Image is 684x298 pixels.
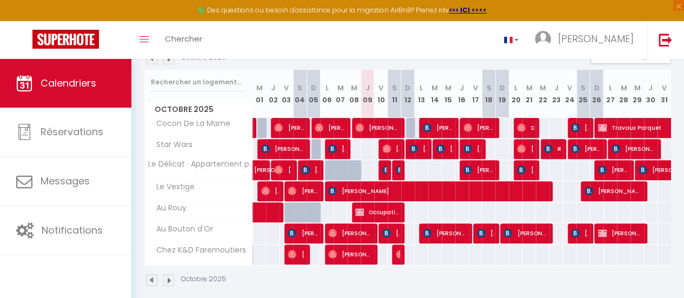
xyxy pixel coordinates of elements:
abbr: D [594,83,599,93]
abbr: J [648,83,653,93]
span: Desire Pomaa Addo [517,117,534,138]
span: [PERSON_NAME] [396,244,400,264]
span: [PERSON_NAME] [598,160,628,180]
th: 16 [455,70,469,118]
th: 17 [469,70,482,118]
th: 10 [374,70,388,118]
span: [PERSON_NAME] [585,181,641,201]
span: [PERSON_NAME] [382,138,400,159]
span: [PERSON_NAME] [423,223,466,243]
th: 23 [549,70,563,118]
th: 30 [644,70,658,118]
th: 20 [509,70,522,118]
span: [PERSON_NAME] [328,223,371,243]
span: Messages [41,174,90,188]
span: [PERSON_NAME] [382,223,400,243]
span: Chez K&D Faremoutiers [147,244,249,256]
th: 05 [307,70,320,118]
th: 08 [347,70,361,118]
th: 29 [630,70,644,118]
span: [PERSON_NAME] [396,160,400,180]
span: [PERSON_NAME] [423,117,453,138]
span: [PERSON_NAME] [463,160,494,180]
abbr: J [365,83,369,93]
th: 28 [617,70,630,118]
abbr: M [526,83,533,93]
th: 01 [253,70,267,118]
th: 11 [388,70,401,118]
abbr: J [554,83,559,93]
span: [PERSON_NAME] [503,223,547,243]
span: [PERSON_NAME] [571,117,588,138]
abbr: M [620,83,627,93]
span: [PERSON_NAME] [517,138,534,159]
th: 26 [590,70,603,118]
abbr: M [445,83,451,93]
img: Super Booking [32,30,99,49]
abbr: J [271,83,275,93]
abbr: V [662,83,667,93]
th: 27 [603,70,617,118]
span: [PERSON_NAME] [463,138,481,159]
abbr: D [500,83,505,93]
th: 18 [482,70,495,118]
span: Notifications [42,223,103,237]
abbr: M [256,83,263,93]
span: [PERSON_NAME] [288,181,318,201]
th: 31 [658,70,671,118]
abbr: V [473,83,477,93]
abbr: L [608,83,612,93]
abbr: D [311,83,316,93]
th: 21 [522,70,536,118]
span: [PERSON_NAME] [328,244,371,264]
abbr: M [351,83,357,93]
span: Star Wars [147,139,195,151]
span: [PERSON_NAME] [355,117,399,138]
th: 15 [442,70,455,118]
abbr: L [514,83,517,93]
abbr: S [581,83,586,93]
span: Le Délicat · Appartement proche Disney 5min-[GEOGRAPHIC_DATA] 45min-Parking [147,160,255,168]
a: [PERSON_NAME] [249,160,262,181]
img: ... [535,31,551,47]
a: ... [PERSON_NAME] [527,21,647,59]
th: 12 [401,70,415,118]
span: Réservations [41,125,103,138]
span: [PERSON_NAME] [288,244,305,264]
abbr: S [297,83,302,93]
span: [PERSON_NAME] [571,223,588,243]
span: Au Rouy [147,202,189,214]
span: [PERSON_NAME] [436,138,454,159]
th: 06 [320,70,334,118]
th: 14 [428,70,442,118]
span: [PERSON_NAME] [315,117,345,138]
th: 22 [536,70,549,118]
span: Occupation Proprio [355,202,399,222]
span: [PERSON_NAME] [477,223,494,243]
span: Calendriers [41,76,96,90]
abbr: M [431,83,438,93]
a: >>> ICI <<<< [449,5,487,15]
th: 04 [293,70,307,118]
span: [PERSON_NAME] [463,117,494,138]
span: [PERSON_NAME] [598,223,641,243]
abbr: S [486,83,491,93]
span: Cocon De La Marne [147,118,233,130]
span: [PERSON_NAME] [612,138,655,159]
abbr: V [567,83,572,93]
span: Chercher [165,33,202,44]
a: Chercher [157,21,210,59]
th: 02 [266,70,280,118]
span: [PERSON_NAME] [517,160,534,180]
span: [PERSON_NAME] [261,138,304,159]
abbr: V [378,83,383,93]
span: [PERSON_NAME] [409,138,427,159]
abbr: S [392,83,397,93]
abbr: V [284,83,289,93]
abbr: M [337,83,344,93]
th: 25 [576,70,590,118]
span: [PERSON_NAME] [558,32,634,45]
img: logout [659,33,672,47]
th: 09 [361,70,374,118]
